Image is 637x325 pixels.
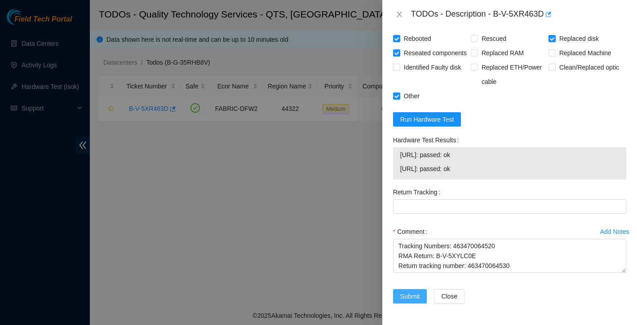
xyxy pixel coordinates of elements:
[478,31,510,46] span: Rescued
[393,133,462,147] label: Hardware Test Results
[393,112,461,127] button: Run Hardware Test
[441,291,457,301] span: Close
[393,289,427,303] button: Submit
[393,224,431,239] label: Comment
[393,10,406,19] button: Close
[400,114,454,124] span: Run Hardware Test
[478,46,527,60] span: Replaced RAM
[411,7,626,22] div: TODOs - Description - B-V-5XR463D
[400,31,435,46] span: Rebooted
[434,289,464,303] button: Close
[393,239,626,273] textarea: Comment
[393,199,626,214] input: Return Tracking
[600,224,630,239] button: Add Notes
[400,164,619,174] span: [URL]: passed: ok
[400,291,420,301] span: Submit
[600,228,629,235] div: Add Notes
[396,11,403,18] span: close
[556,31,602,46] span: Replaced disk
[556,46,615,60] span: Replaced Machine
[400,60,465,75] span: Identified Faulty disk
[400,150,619,160] span: [URL]: passed: ok
[400,89,423,103] span: Other
[400,46,470,60] span: Reseated components
[393,185,444,199] label: Return Tracking
[556,60,623,75] span: Clean/Replaced optic
[478,60,549,89] span: Replaced ETH/Power cable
